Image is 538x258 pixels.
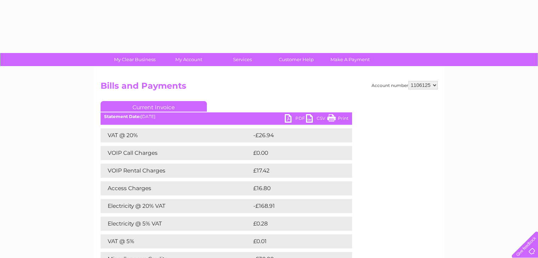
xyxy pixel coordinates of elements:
[251,181,338,195] td: £16.80
[101,199,251,213] td: Electricity @ 20% VAT
[251,128,339,142] td: -£26.94
[251,146,336,160] td: £0.00
[251,164,337,178] td: £17.42
[101,234,251,248] td: VAT @ 5%
[101,181,251,195] td: Access Charges
[106,53,164,66] a: My Clear Business
[101,81,438,94] h2: Bills and Payments
[327,114,349,124] a: Print
[321,53,379,66] a: Make A Payment
[101,101,207,112] a: Current Invoice
[251,217,335,231] td: £0.28
[213,53,272,66] a: Services
[104,114,141,119] b: Statement Date:
[159,53,218,66] a: My Account
[251,234,335,248] td: £0.01
[306,114,327,124] a: CSV
[101,164,251,178] td: VOIP Rental Charges
[101,114,352,119] div: [DATE]
[251,199,340,213] td: -£168.91
[101,146,251,160] td: VOIP Call Charges
[285,114,306,124] a: PDF
[101,217,251,231] td: Electricity @ 5% VAT
[267,53,325,66] a: Customer Help
[101,128,251,142] td: VAT @ 20%
[372,81,438,89] div: Account number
